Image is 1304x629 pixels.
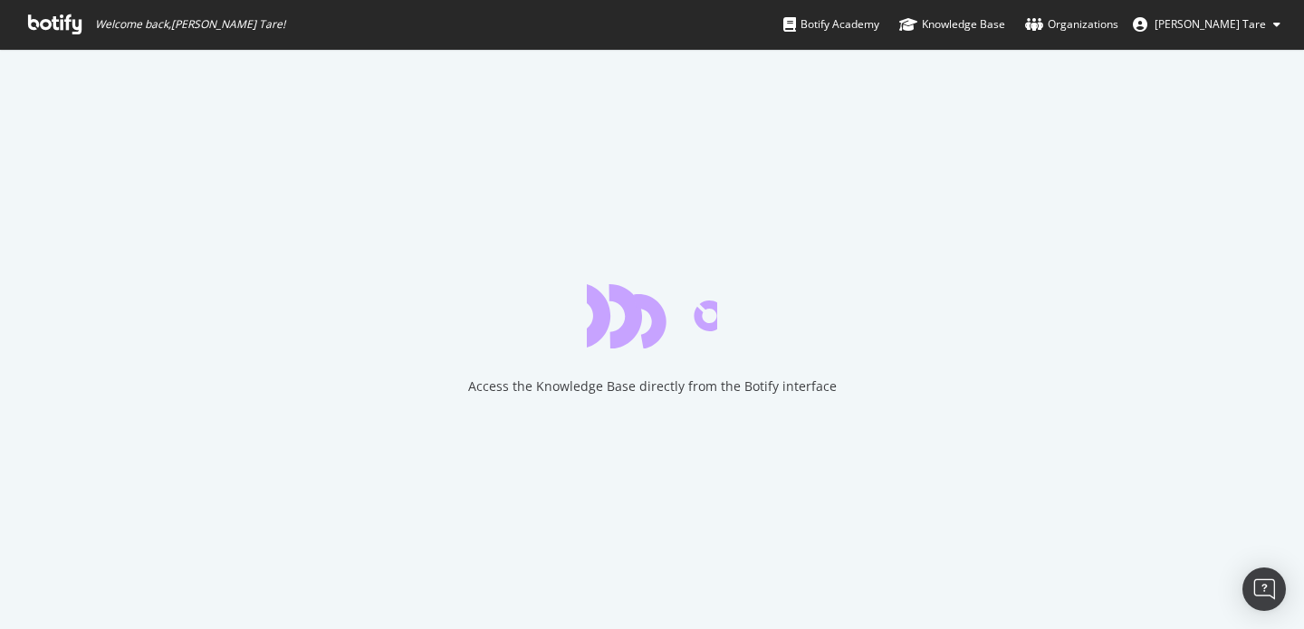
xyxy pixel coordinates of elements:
div: Access the Knowledge Base directly from the Botify interface [468,377,837,396]
div: Botify Academy [783,15,879,33]
div: animation [587,283,717,348]
div: Organizations [1025,15,1118,33]
span: Welcome back, [PERSON_NAME] Tare ! [95,17,285,32]
div: Open Intercom Messenger [1242,567,1286,611]
button: [PERSON_NAME] Tare [1118,10,1295,39]
div: Knowledge Base [899,15,1005,33]
span: Advait Tare [1155,16,1266,32]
